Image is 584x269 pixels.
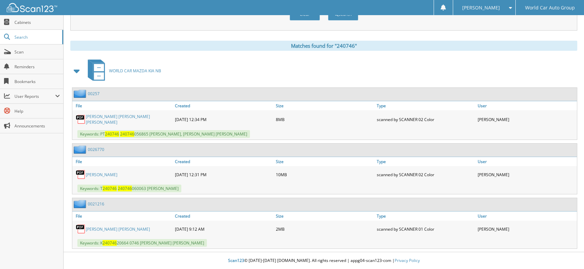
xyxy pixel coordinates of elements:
[274,168,375,181] div: 10MB
[70,41,577,51] div: Matches found for "240746"
[173,168,274,181] div: [DATE] 12:31 PM
[375,112,476,127] div: scanned by SCANNER 02 Color
[120,131,134,137] span: 240746
[103,240,117,246] span: 240746
[173,157,274,166] a: Created
[375,222,476,236] div: scanned by SCANNER 01 Color
[84,57,161,84] a: WORLD CAR MAZDA KIA NB
[74,89,88,98] img: folder2.png
[76,114,86,124] img: PDF.png
[72,157,173,166] a: File
[76,224,86,234] img: PDF.png
[14,34,59,40] span: Search
[74,200,88,208] img: folder2.png
[476,112,577,127] div: [PERSON_NAME]
[375,101,476,110] a: Type
[77,185,181,192] span: Keywords: T 060063 [PERSON_NAME]
[77,130,250,138] span: Keywords: PT 056865 [PERSON_NAME], [PERSON_NAME] [PERSON_NAME]
[14,79,60,84] span: Bookmarks
[274,101,375,110] a: Size
[14,93,55,99] span: User Reports
[14,20,60,25] span: Cabinets
[14,49,60,55] span: Scan
[550,237,584,269] iframe: Chat Widget
[476,101,577,110] a: User
[375,168,476,181] div: scanned by SCANNER 02 Color
[77,239,207,247] span: Keywords: K 20664 0746 [PERSON_NAME] [PERSON_NAME]
[476,168,577,181] div: [PERSON_NAME]
[375,212,476,221] a: Type
[64,253,584,269] div: © [DATE]-[DATE] [DOMAIN_NAME]. All rights reserved | appg04-scan123-com |
[86,114,172,125] a: [PERSON_NAME] [PERSON_NAME] [PERSON_NAME]
[274,112,375,127] div: 8MB
[88,201,104,207] a: 0021216
[228,258,244,263] span: Scan123
[14,108,60,114] span: Help
[105,131,119,137] span: 240746
[88,147,104,152] a: 0026770
[476,157,577,166] a: User
[74,145,88,154] img: folder2.png
[395,258,420,263] a: Privacy Policy
[14,64,60,70] span: Reminders
[476,222,577,236] div: [PERSON_NAME]
[525,6,575,10] span: World Car Auto Group
[462,6,500,10] span: [PERSON_NAME]
[72,212,173,221] a: File
[7,3,57,12] img: scan123-logo-white.svg
[118,186,132,191] span: 240746
[14,123,60,129] span: Announcements
[173,212,274,221] a: Created
[274,212,375,221] a: Size
[274,222,375,236] div: 2MB
[109,68,161,74] span: WORLD CAR MAZDA KIA NB
[173,222,274,236] div: [DATE] 9:12 AM
[375,157,476,166] a: Type
[86,172,117,178] a: [PERSON_NAME]
[88,91,100,97] a: 00257
[173,101,274,110] a: Created
[76,169,86,180] img: PDF.png
[86,226,150,232] a: [PERSON_NAME] [PERSON_NAME]
[173,112,274,127] div: [DATE] 12:34 PM
[274,157,375,166] a: Size
[103,186,117,191] span: 240746
[476,212,577,221] a: User
[72,101,173,110] a: File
